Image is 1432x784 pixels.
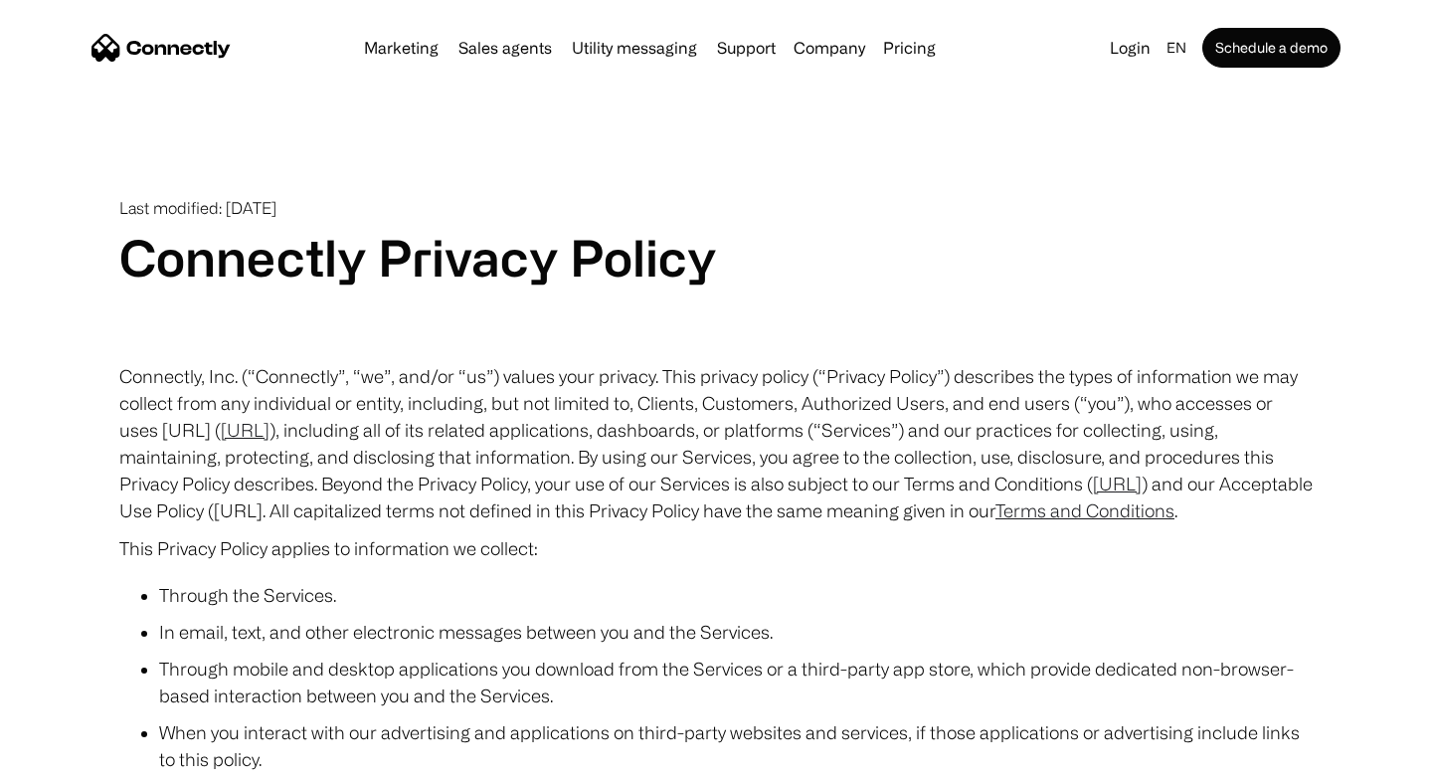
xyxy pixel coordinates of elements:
a: Pricing [875,40,944,56]
div: en [1166,34,1186,62]
a: Support [709,40,784,56]
a: Marketing [356,40,447,56]
div: en [1159,34,1198,62]
a: Schedule a demo [1202,28,1341,68]
a: Utility messaging [564,40,705,56]
div: Company [788,34,871,62]
a: [URL] [221,420,269,440]
h1: Connectly Privacy Policy [119,228,1313,288]
a: Sales agents [450,40,560,56]
aside: Language selected: English [20,747,119,777]
p: ‍ [119,288,1313,315]
p: This Privacy Policy applies to information we collect: [119,534,1313,562]
p: ‍ [119,325,1313,353]
a: [URL] [1093,474,1142,493]
li: Through the Services. [159,582,1313,609]
a: Login [1102,34,1159,62]
li: When you interact with our advertising and applications on third-party websites and services, if ... [159,719,1313,773]
p: Connectly, Inc. (“Connectly”, “we”, and/or “us”) values your privacy. This privacy policy (“Priva... [119,363,1313,524]
a: home [91,33,231,63]
li: In email, text, and other electronic messages between you and the Services. [159,619,1313,646]
ul: Language list [40,749,119,777]
li: Through mobile and desktop applications you download from the Services or a third-party app store... [159,656,1313,709]
p: Last modified: [DATE] [119,199,1313,218]
div: Company [794,34,865,62]
a: Terms and Conditions [995,500,1174,520]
